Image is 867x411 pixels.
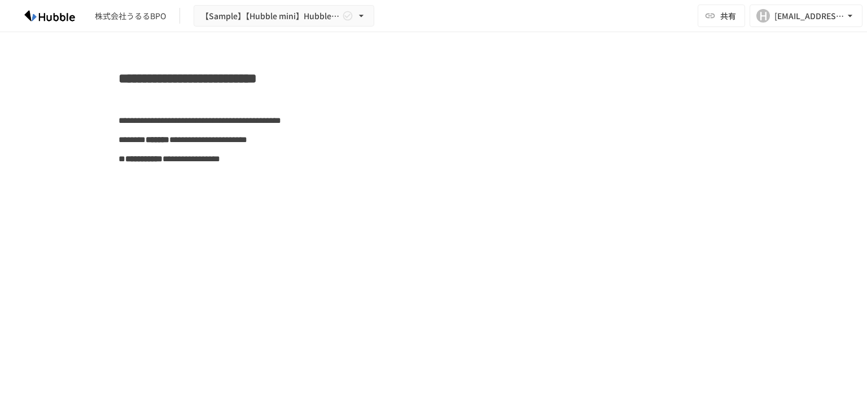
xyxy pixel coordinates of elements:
[720,10,736,22] span: 共有
[95,10,166,22] div: 株式会社うるるBPO
[14,7,86,25] img: HzDRNkGCf7KYO4GfwKnzITak6oVsp5RHeZBEM1dQFiQ
[194,5,374,27] button: 【Sample】【Hubble mini】Hubble×企業名 オンボーディングプロジェクト
[201,9,340,23] span: 【Sample】【Hubble mini】Hubble×企業名 オンボーディングプロジェクト
[756,9,770,23] div: H
[750,5,862,27] button: H[EMAIL_ADDRESS][PERSON_NAME][DOMAIN_NAME]
[698,5,745,27] button: 共有
[774,9,844,23] div: [EMAIL_ADDRESS][PERSON_NAME][DOMAIN_NAME]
